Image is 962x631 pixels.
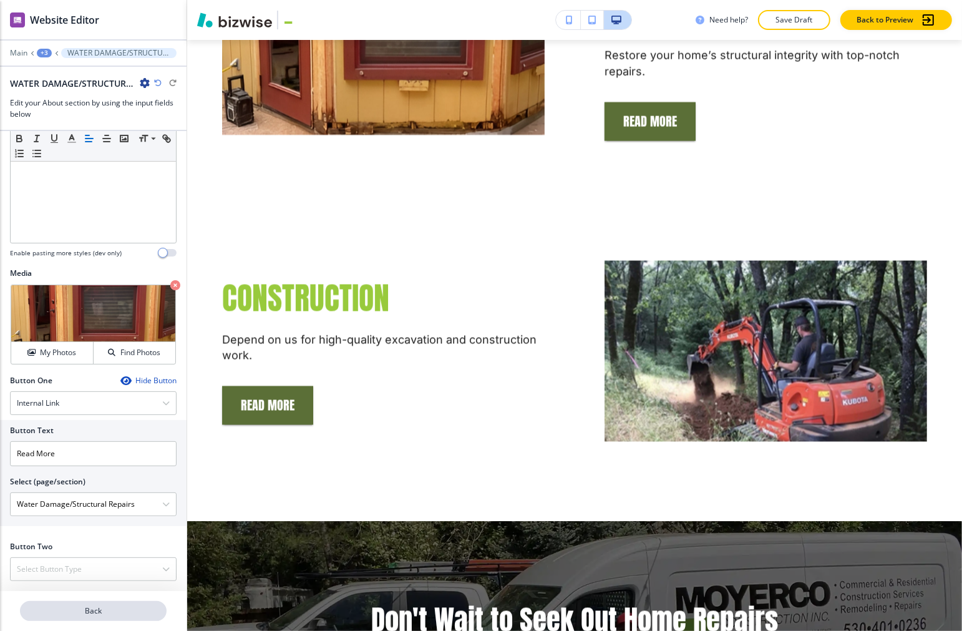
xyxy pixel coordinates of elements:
[10,541,52,552] h2: Button Two
[10,375,52,386] h2: Button One
[10,284,177,365] div: My PhotosFind Photos
[10,77,135,90] h2: WATER DAMAGE/STRUCTURAL REPAIRS
[10,268,177,279] h2: Media
[10,49,27,57] button: Main
[605,102,696,141] button: Read More
[11,494,162,515] input: Manual Input
[30,12,99,27] h2: Website Editor
[840,10,952,30] button: Back to Preview
[605,261,927,443] img: <p><span style="color: rgb(152, 202, 60);">CONSTRUCTION</span></p>
[67,49,170,57] p: WATER DAMAGE/STRUCTURAL REPAIRS
[10,476,85,487] h2: Select (page/section)
[758,10,830,30] button: Save Draft
[21,605,165,617] p: Back
[10,248,122,258] h4: Enable pasting more styles (dev only)
[774,14,814,26] p: Save Draft
[197,12,272,27] img: Bizwise Logo
[857,14,913,26] p: Back to Preview
[94,342,175,364] button: Find Photos
[20,601,167,621] button: Back
[605,47,927,80] p: Restore your home’s structural integrity with top-notch repairs.
[222,386,313,425] button: Read more
[17,564,82,575] h4: Select Button Type
[61,48,177,58] button: WATER DAMAGE/STRUCTURAL REPAIRS
[120,376,177,386] button: Hide Button
[11,342,94,364] button: My Photos
[222,332,545,364] p: Depend on us for high-quality excavation and construction work.
[10,12,25,27] img: editor icon
[40,347,76,358] h4: My Photos
[283,15,317,25] img: Your Logo
[120,347,160,358] h4: Find Photos
[17,398,59,409] h4: Internal Link
[10,425,54,436] h2: Button Text
[37,49,52,57] button: +3
[222,275,389,321] span: CONSTRUCTION
[709,14,748,26] h3: Need help?
[10,97,177,120] h3: Edit your About section by using the input fields below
